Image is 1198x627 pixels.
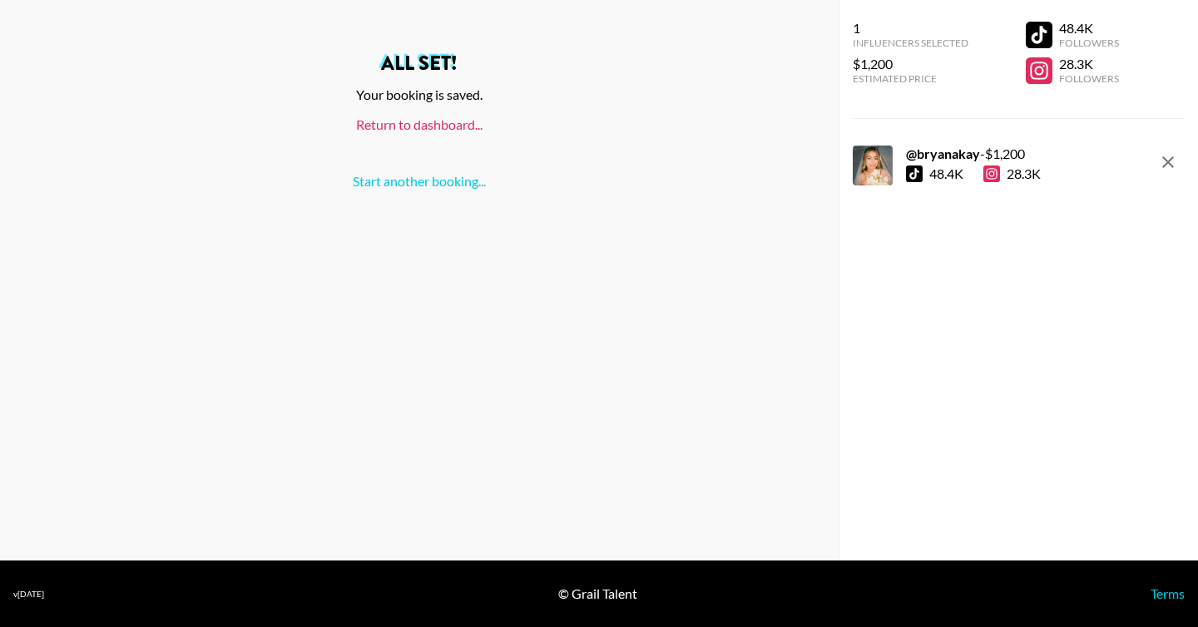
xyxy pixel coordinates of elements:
[13,53,825,73] h2: All set!
[906,146,980,161] strong: @ bryanakay
[558,585,637,602] div: © Grail Talent
[13,86,825,103] div: Your booking is saved.
[1151,146,1185,179] button: remove
[1059,20,1119,37] div: 48.4K
[1151,585,1185,601] a: Terms
[356,116,483,132] a: Return to dashboard...
[1059,56,1119,72] div: 28.3K
[853,56,968,72] div: $1,200
[983,165,1041,182] div: 28.3K
[353,173,486,189] a: Start another booking...
[853,72,968,85] div: Estimated Price
[1059,37,1119,49] div: Followers
[929,165,963,182] div: 48.4K
[1059,72,1119,85] div: Followers
[853,37,968,49] div: Influencers Selected
[906,146,1041,162] div: - $ 1,200
[853,20,968,37] div: 1
[13,589,44,600] div: v [DATE]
